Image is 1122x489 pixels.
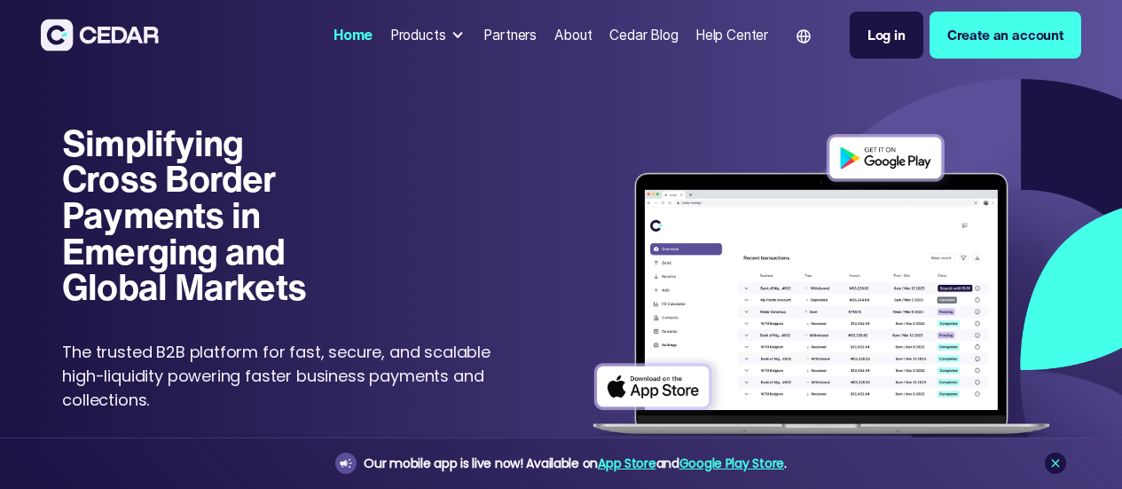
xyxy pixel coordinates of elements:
div: Products [390,25,446,45]
a: About [547,16,600,54]
div: Help Center [695,25,768,45]
div: Home [333,25,373,45]
a: Create an account [930,12,1081,59]
div: Products [383,18,474,52]
img: world icon [796,29,811,43]
div: Log in [867,25,906,45]
a: Home [326,16,380,54]
div: Partners [483,25,537,45]
a: Partners [477,16,544,54]
p: The trusted B2B platform for fast, secure, and scalable high-liquidity powering faster business p... [62,340,514,412]
a: Log in [850,12,923,59]
img: Dashboard of transactions [583,125,1059,450]
div: About [554,25,592,45]
h1: Simplifying Cross Border Payments in Emerging and Global Markets [62,125,333,305]
a: Cedar Blog [602,16,685,54]
div: Cedar Blog [609,25,678,45]
a: Help Center [688,16,775,54]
